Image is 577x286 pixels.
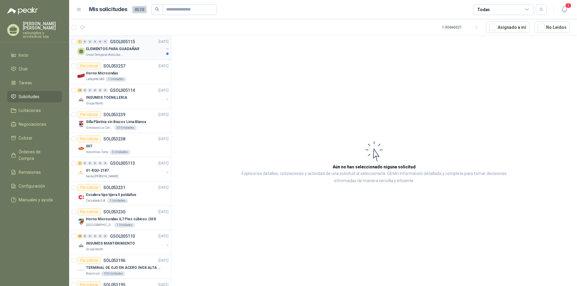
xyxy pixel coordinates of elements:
[19,66,28,72] span: Chat
[78,88,82,92] div: 15
[110,161,135,165] p: GSOL005113
[7,180,62,192] a: Configuración
[477,6,490,13] div: Todas
[103,113,125,117] p: SOL053239
[19,149,56,162] span: Órdenes de Compra
[86,247,103,252] p: Grupo North
[78,242,85,249] img: Company Logo
[7,132,62,144] a: Cotizar
[105,77,126,82] div: 1 Unidades
[86,271,100,276] p: Biocirculo
[103,210,125,214] p: SOL053230
[86,174,118,179] p: Santa [PERSON_NAME]
[86,265,161,271] p: TERMINAL DE OJO EN ACERO INOX ALTA EMPERATURA
[98,161,102,165] div: 0
[103,234,108,238] div: 0
[78,96,85,104] img: Company Logo
[86,223,113,227] p: [GEOGRAPHIC_DATA][PERSON_NAME]
[78,40,82,44] div: 1
[78,111,101,118] div: Por cotizar
[86,241,135,246] p: INSUMOS MANTENIMIENTO
[86,46,139,52] p: ELEMENTOS PARA GUADAÑAR
[78,160,170,179] a: 2 0 0 0 0 0 GSOL005113[DATE] Company Logo01-RQU-2187Santa [PERSON_NAME]
[110,150,130,155] div: 5 Unidades
[93,161,97,165] div: 0
[7,146,62,164] a: Órdenes de Compra
[78,161,82,165] div: 2
[93,234,97,238] div: 0
[78,87,170,106] a: 15 0 0 0 0 0 GSOL005114[DATE] Company LogoINSUMOS TOENILLERIAGrupo North
[7,105,62,116] a: Licitaciones
[103,185,125,190] p: SOL053231
[110,234,135,238] p: GSOL005110
[69,254,171,279] a: Por cotizarSOL053196[DATE] Company LogoTERMINAL DE OJO EN ACERO INOX ALTA EMPERATURABiocirculo150...
[86,95,127,101] p: INSUMOS TOENILLERIA
[19,93,39,100] span: Solicitudes
[78,218,85,225] img: Company Logo
[158,161,169,166] p: [DATE]
[23,22,62,30] p: [PERSON_NAME] [PERSON_NAME]
[78,145,85,152] img: Company Logo
[98,40,102,44] div: 0
[486,22,530,33] button: Asignado a mi
[158,39,169,45] p: [DATE]
[19,169,41,176] span: Remisiones
[333,164,416,170] h3: Aún no has seleccionado niguna solicitud
[7,91,62,102] a: Solicitudes
[534,22,570,33] button: No Leídos
[78,38,170,57] a: 1 0 0 0 0 0 GSOL005115[DATE] ELEMENTOS PARA GUADAÑARUnion Temporal Asturias Hogares Felices
[7,7,38,14] img: Logo peakr
[86,101,103,106] p: Grupo North
[110,40,135,44] p: GSOL005115
[19,183,45,189] span: Configuración
[103,64,125,68] p: SOL053257
[78,257,101,264] div: Por cotizar
[78,72,85,79] img: Company Logo
[78,184,101,191] div: Por cotizar
[83,40,87,44] div: 0
[158,136,169,142] p: [DATE]
[103,88,108,92] div: 0
[86,119,146,125] p: Silla Plástica sin Brazos Lima Blanca
[7,77,62,89] a: Tareas
[83,234,87,238] div: 0
[7,194,62,206] a: Manuales y ayuda
[132,6,147,13] span: 8538
[158,233,169,239] p: [DATE]
[442,23,481,32] div: 1 - 50 de 6021
[114,223,135,227] div: 1 Unidades
[78,208,101,215] div: Por cotizar
[86,150,108,155] p: Industrias Tomy
[89,5,127,14] h1: Mis solicitudes
[19,121,46,128] span: Negociaciones
[88,88,92,92] div: 0
[231,170,517,185] p: Explora los detalles, cotizaciones y actividad de una solicitud al seleccionarla. Obtén informaci...
[86,53,124,57] p: Union Temporal Asturias Hogares Felices
[93,88,97,92] div: 0
[98,234,102,238] div: 0
[19,197,53,203] span: Manuales y ayuda
[103,258,125,263] p: SOL053196
[158,88,169,93] p: [DATE]
[158,209,169,215] p: [DATE]
[78,194,85,201] img: Company Logo
[78,234,82,238] div: 25
[78,62,101,70] div: Por cotizar
[19,80,32,86] span: Tareas
[88,40,92,44] div: 0
[69,182,171,206] a: Por cotizarSOL053231[DATE] Company LogoEscalera tipo tijera 5 peldañosCalzatodo S.A.1 Unidades
[88,161,92,165] div: 0
[86,77,104,82] p: Lafayette SAS
[158,112,169,118] p: [DATE]
[88,234,92,238] div: 0
[78,135,101,143] div: Por cotizar
[103,161,108,165] div: 0
[86,198,106,203] p: Calzatodo S.A.
[103,137,125,141] p: SOL053238
[559,4,570,15] button: 1
[23,31,62,38] p: valvuniples y accesorios sas
[86,71,118,76] p: Horno Microondas
[78,233,170,252] a: 25 0 0 0 0 0 GSOL005110[DATE] Company LogoINSUMOS MANTENIMIENTOGrupo North
[69,133,171,157] a: Por cotizarSOL053238[DATE] Company Logo007Industrias Tomy5 Unidades
[78,121,85,128] img: Company Logo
